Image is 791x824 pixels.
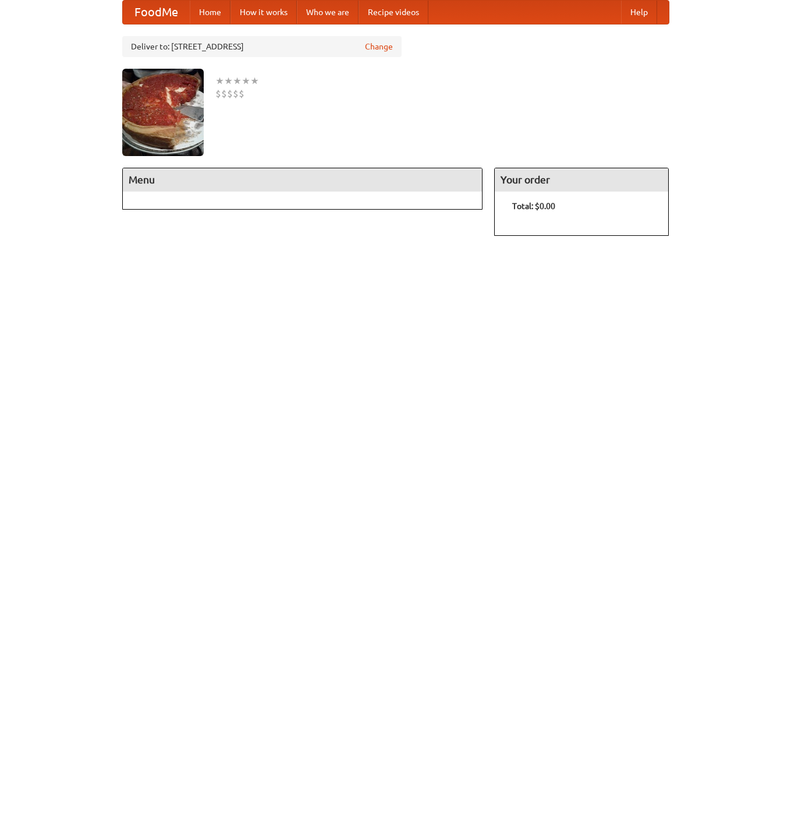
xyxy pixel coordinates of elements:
a: Who we are [297,1,359,24]
li: $ [233,87,239,100]
li: $ [239,87,244,100]
b: Total: $0.00 [512,201,555,211]
img: angular.jpg [122,69,204,156]
li: $ [215,87,221,100]
li: ★ [242,75,250,87]
li: ★ [224,75,233,87]
a: How it works [230,1,297,24]
div: Deliver to: [STREET_ADDRESS] [122,36,402,57]
li: ★ [215,75,224,87]
a: Help [621,1,657,24]
li: $ [221,87,227,100]
li: $ [227,87,233,100]
a: Change [365,41,393,52]
h4: Your order [495,168,668,192]
h4: Menu [123,168,483,192]
li: ★ [250,75,259,87]
a: Home [190,1,230,24]
a: Recipe videos [359,1,428,24]
li: ★ [233,75,242,87]
a: FoodMe [123,1,190,24]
